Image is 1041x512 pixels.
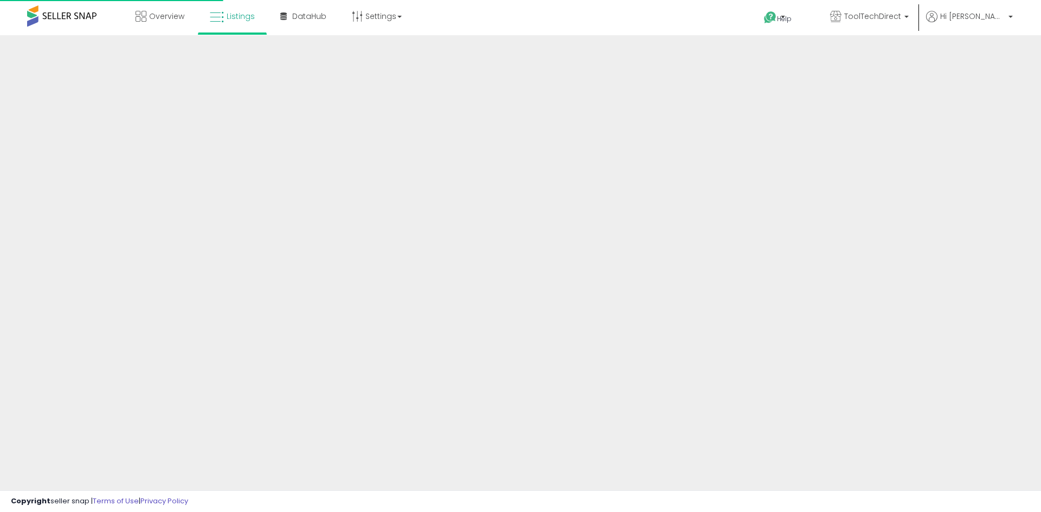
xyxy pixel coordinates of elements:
[755,3,813,35] a: Help
[940,11,1005,22] span: Hi [PERSON_NAME]
[149,11,184,22] span: Overview
[926,11,1013,35] a: Hi [PERSON_NAME]
[227,11,255,22] span: Listings
[844,11,901,22] span: ToolTechDirect
[292,11,326,22] span: DataHub
[763,11,777,24] i: Get Help
[777,14,792,23] span: Help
